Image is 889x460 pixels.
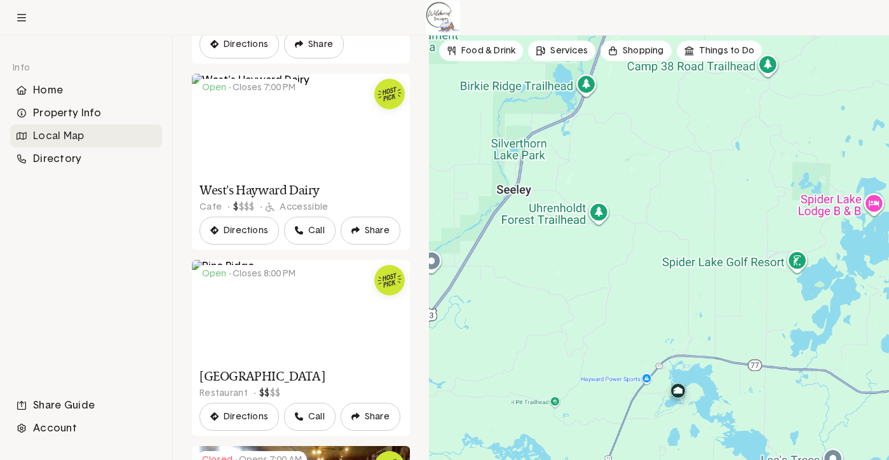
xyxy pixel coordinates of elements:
[426,1,460,35] img: Logo
[10,79,162,102] div: Home
[601,41,672,61] li: 3 of 4
[10,125,162,147] div: Local Map
[10,417,162,440] li: Navigation item
[677,41,762,61] button: Things to Do
[677,41,762,61] li: 4 of 4
[200,217,279,245] button: Directions
[200,403,279,431] button: Directions
[10,417,162,440] div: Account
[284,30,344,58] button: Share
[10,147,162,170] div: Directory
[341,403,400,431] button: Share
[10,125,162,147] li: Navigation item
[10,102,162,125] li: Navigation item
[284,403,336,431] a: Call
[528,41,595,61] button: Services
[200,30,279,58] button: Directions
[341,217,400,245] button: Share
[10,79,162,102] li: Navigation item
[439,41,523,61] li: 1 of 4
[601,41,672,61] button: Shopping
[284,217,336,245] a: Call
[10,102,162,125] div: Property Info
[10,394,162,417] li: Navigation item
[10,394,162,417] div: Share Guide
[10,147,162,170] li: Navigation item
[528,41,595,61] li: 2 of 4
[439,41,523,61] button: Food & Drink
